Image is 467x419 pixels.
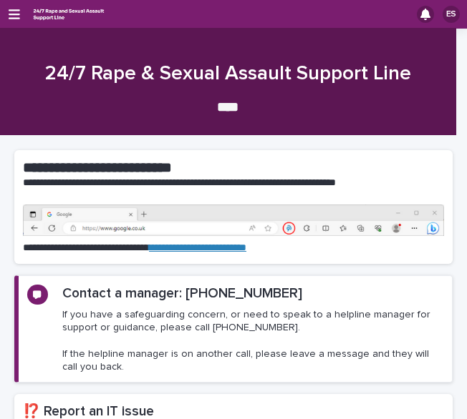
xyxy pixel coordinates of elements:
[443,6,460,23] div: ES
[23,204,444,236] img: https%3A%2F%2Fcdn.document360.io%2F0deca9d6-0dac-4e56-9e8f-8d9979bfce0e%2FImages%2FDocumentation%...
[32,5,106,24] img: rhQMoQhaT3yELyF149Cw
[62,308,443,373] p: If you have a safeguarding concern, or need to speak to a helpline manager for support or guidanc...
[62,285,302,303] h2: Contact a manager: [PHONE_NUMBER]
[14,61,442,87] h1: 24/7 Rape & Sexual Assault Support Line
